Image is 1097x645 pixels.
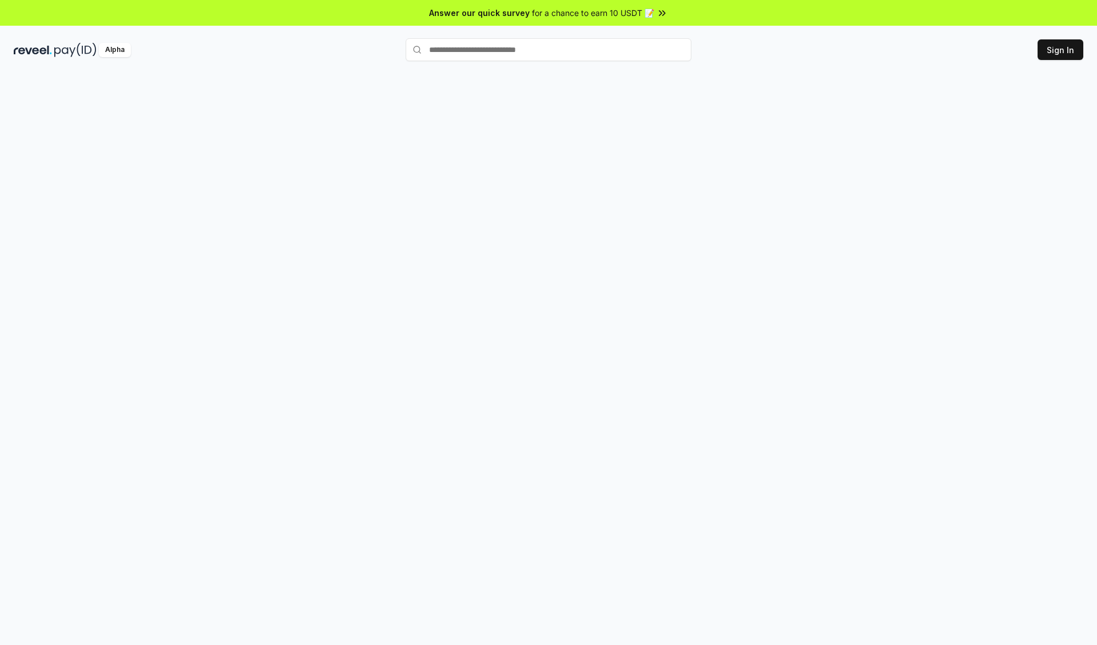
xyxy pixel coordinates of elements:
div: Alpha [99,43,131,57]
span: for a chance to earn 10 USDT 📝 [532,7,654,19]
span: Answer our quick survey [429,7,530,19]
button: Sign In [1038,39,1083,60]
img: pay_id [54,43,97,57]
img: reveel_dark [14,43,52,57]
